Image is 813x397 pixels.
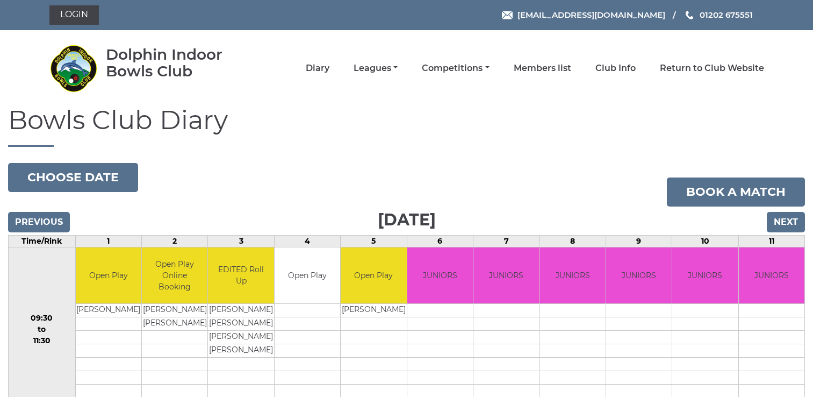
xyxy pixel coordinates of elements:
td: [PERSON_NAME] [208,304,274,317]
span: 01202 675551 [700,10,753,20]
td: 6 [407,235,473,247]
a: Login [49,5,99,25]
a: Competitions [422,62,489,74]
td: [PERSON_NAME] [76,304,141,317]
td: JUNIORS [539,247,605,304]
td: Time/Rink [9,235,76,247]
td: JUNIORS [739,247,805,304]
td: 5 [341,235,407,247]
td: Open Play [76,247,141,304]
input: Next [767,212,805,232]
td: 4 [274,235,340,247]
td: 2 [141,235,207,247]
input: Previous [8,212,70,232]
td: 7 [473,235,539,247]
td: 10 [672,235,738,247]
td: [PERSON_NAME] [208,317,274,331]
button: Choose date [8,163,138,192]
td: JUNIORS [606,247,672,304]
a: Return to Club Website [660,62,764,74]
td: Open Play Online Booking [142,247,207,304]
td: [PERSON_NAME] [142,304,207,317]
a: Email [EMAIL_ADDRESS][DOMAIN_NAME] [502,9,665,21]
a: Leagues [354,62,398,74]
td: JUNIORS [407,247,473,304]
img: Dolphin Indoor Bowls Club [49,44,98,93]
td: 8 [539,235,606,247]
a: Diary [306,62,329,74]
a: Book a match [667,178,805,207]
td: EDITED Roll Up [208,247,274,304]
td: [PERSON_NAME] [208,331,274,344]
td: JUNIORS [672,247,738,304]
td: 3 [208,235,274,247]
td: 9 [606,235,672,247]
td: 1 [75,235,141,247]
h1: Bowls Club Diary [8,106,805,147]
span: [EMAIL_ADDRESS][DOMAIN_NAME] [517,10,665,20]
td: [PERSON_NAME] [142,317,207,331]
td: JUNIORS [473,247,539,304]
a: Members list [514,62,571,74]
div: Dolphin Indoor Bowls Club [106,46,254,80]
td: [PERSON_NAME] [341,304,406,317]
img: Email [502,11,513,19]
td: Open Play [341,247,406,304]
td: Open Play [275,247,340,304]
img: Phone us [686,11,693,19]
a: Club Info [595,62,636,74]
td: [PERSON_NAME] [208,344,274,358]
td: 11 [738,235,805,247]
a: Phone us 01202 675551 [684,9,753,21]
